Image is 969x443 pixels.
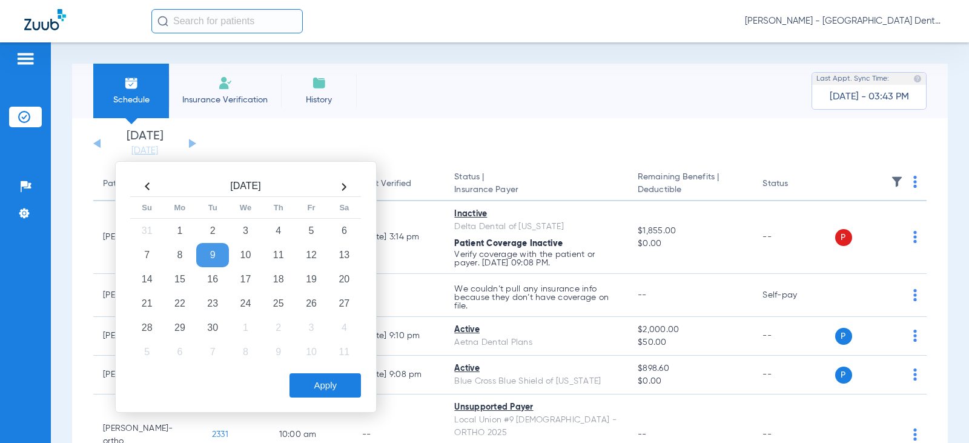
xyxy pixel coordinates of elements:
p: Verify coverage with the patient or payer. [DATE] 09:08 PM. [454,250,618,267]
button: Apply [289,373,361,398]
div: Blue Cross Blue Shield of [US_STATE] [454,375,618,388]
span: [DATE] - 03:43 PM [830,91,909,103]
div: Delta Dental of [US_STATE] [454,221,618,233]
div: Active [454,324,618,336]
img: group-dot-blue.svg [913,231,917,243]
a: [DATE] [108,145,181,157]
span: $0.00 [638,375,743,388]
img: group-dot-blue.svg [913,428,917,441]
span: -- [638,291,647,299]
p: We couldn’t pull any insurance info because they don’t have coverage on file. [454,285,618,310]
img: Manual Insurance Verification [218,76,233,90]
span: $898.60 [638,362,743,375]
img: Zuub Logo [24,9,66,30]
th: Status [753,167,835,201]
span: Patient Coverage Inactive [454,239,563,248]
div: Patient Name [103,178,156,190]
img: filter.svg [891,176,903,188]
img: group-dot-blue.svg [913,176,917,188]
span: P [835,367,852,384]
span: Insurance Payer [454,184,618,196]
span: Schedule [102,94,160,106]
td: -- [753,317,835,356]
td: [DATE] 9:08 PM [352,356,445,395]
span: 2331 [212,430,228,439]
img: hamburger-icon [16,52,35,66]
td: -- [352,274,445,317]
span: $1,855.00 [638,225,743,238]
td: [DATE] 9:10 PM [352,317,445,356]
th: [DATE] [164,177,328,197]
div: Local Union #9 [DEMOGRAPHIC_DATA] -ORTHO 2025 [454,414,618,439]
td: Self-pay [753,274,835,317]
th: Remaining Benefits | [628,167,753,201]
div: Last Verified [362,178,435,190]
span: P [835,229,852,246]
span: -- [638,430,647,439]
span: [PERSON_NAME] - [GEOGRAPHIC_DATA] Dental Care [745,15,945,27]
span: $2,000.00 [638,324,743,336]
div: Unsupported Payer [454,401,618,414]
span: $50.00 [638,336,743,349]
span: $0.00 [638,238,743,250]
div: Aetna Dental Plans [454,336,618,349]
img: Schedule [124,76,139,90]
span: Deductible [638,184,743,196]
input: Search for patients [151,9,303,33]
span: Insurance Verification [178,94,272,106]
div: Active [454,362,618,375]
img: History [312,76,326,90]
span: Last Appt. Sync Time: [816,73,889,85]
span: History [290,94,348,106]
li: [DATE] [108,130,181,157]
img: group-dot-blue.svg [913,289,917,301]
div: Patient Name [103,178,193,190]
img: Search Icon [157,16,168,27]
span: P [835,328,852,345]
td: -- [753,356,835,395]
div: Last Verified [362,178,411,190]
img: last sync help info [913,75,922,83]
td: [DATE] 3:14 PM [352,201,445,274]
img: group-dot-blue.svg [913,368,917,381]
td: -- [753,201,835,274]
div: Inactive [454,208,618,221]
th: Status | [445,167,628,201]
img: group-dot-blue.svg [913,330,917,342]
